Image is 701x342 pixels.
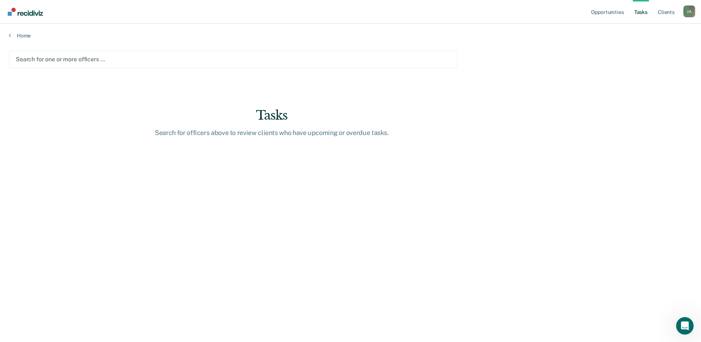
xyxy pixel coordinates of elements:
a: Home [9,32,692,39]
iframe: Intercom live chat [676,317,694,335]
button: Profile dropdown button [683,6,695,17]
div: J A [683,6,695,17]
div: Search for officers above to review clients who have upcoming or overdue tasks. [154,129,389,137]
img: Recidiviz [8,8,43,16]
div: Tasks [154,108,389,123]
